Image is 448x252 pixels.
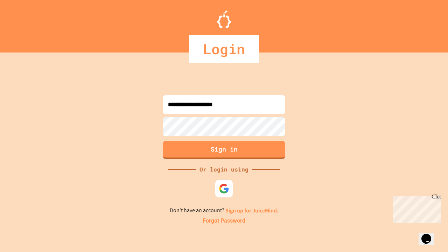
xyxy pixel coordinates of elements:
a: Forgot Password [203,217,245,225]
img: Logo.svg [217,10,231,28]
button: Sign in [163,141,285,159]
iframe: chat widget [419,224,441,245]
a: Sign up for JuiceMind. [225,207,279,214]
img: google-icon.svg [219,183,229,194]
iframe: chat widget [390,194,441,223]
div: Chat with us now!Close [3,3,48,44]
div: Or login using [196,165,252,174]
div: Login [189,35,259,63]
p: Don't have an account? [170,206,279,215]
